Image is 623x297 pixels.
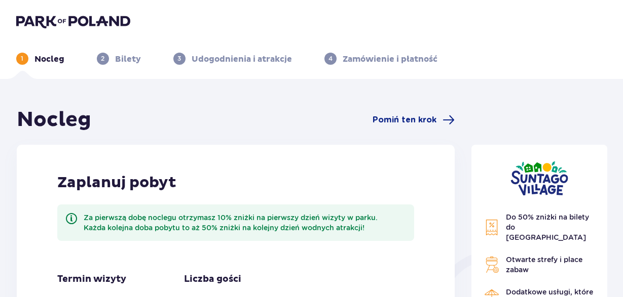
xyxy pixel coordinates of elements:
img: Grill Icon [484,257,500,273]
p: 2 [101,54,104,63]
img: Discount Icon [484,219,500,236]
a: Pomiń ten krok [373,114,455,126]
span: Otwarte strefy i place zabaw [506,256,582,274]
p: Udogodnienia i atrakcje [192,54,292,65]
img: Park of Poland logo [16,14,130,28]
p: Termin wizyty [57,273,126,285]
p: Liczba gości [184,273,241,285]
div: Za pierwszą dobę noclegu otrzymasz 10% zniżki na pierwszy dzień wizyty w parku. Każda kolejna dob... [84,213,407,233]
h1: Nocleg [17,107,91,133]
p: 4 [328,54,333,63]
p: Nocleg [34,54,64,65]
span: Do 50% zniżki na bilety do [GEOGRAPHIC_DATA] [506,213,589,241]
span: Pomiń ten krok [373,114,436,125]
img: Suntago Village [510,161,568,196]
p: 3 [177,54,181,63]
p: Zaplanuj pobyt [57,173,176,192]
p: Zamówienie i płatność [343,54,437,65]
p: 1 [21,54,23,63]
p: Bilety [115,54,141,65]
